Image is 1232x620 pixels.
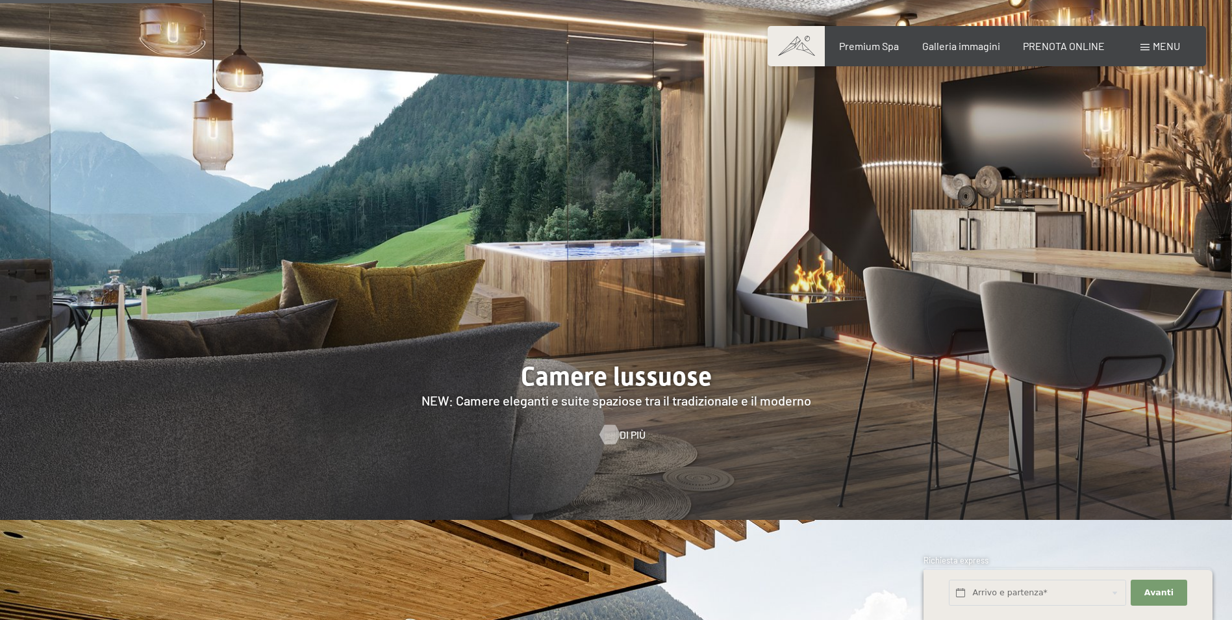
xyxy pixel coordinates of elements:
[1131,580,1187,606] button: Avanti
[922,40,1000,52] a: Galleria immagini
[620,428,646,442] span: Di più
[839,40,899,52] a: Premium Spa
[1023,40,1105,52] a: PRENOTA ONLINE
[1144,587,1174,599] span: Avanti
[600,428,633,442] a: Di più
[924,555,988,565] span: Richiesta express
[1153,40,1180,52] span: Menu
